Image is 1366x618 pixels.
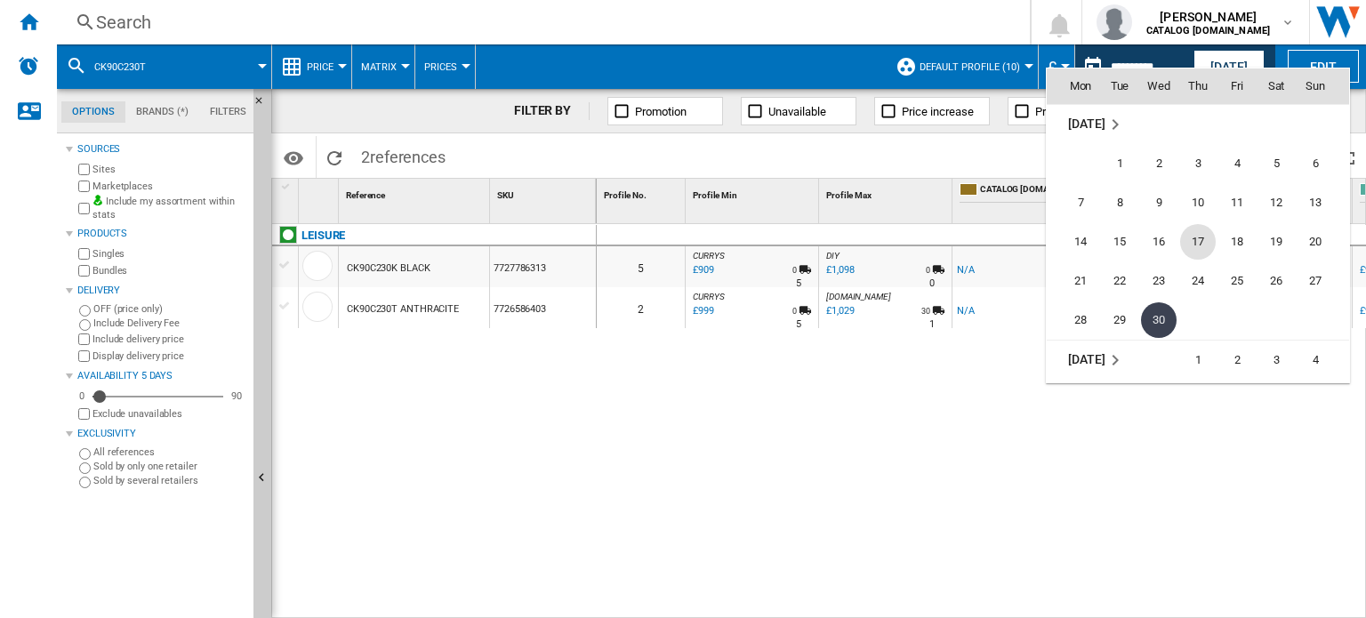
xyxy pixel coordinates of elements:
span: 29 [1102,302,1137,338]
span: 19 [1258,224,1294,260]
td: May 2025 [1047,340,1178,380]
td: Monday April 14 2025 [1047,222,1100,261]
span: 2 [1219,342,1255,378]
span: 28 [1063,302,1098,338]
tr: Week undefined [1047,104,1349,144]
md-calendar: Calendar [1047,68,1349,382]
span: 5 [1258,146,1294,181]
td: Friday May 2 2025 [1217,340,1257,380]
span: 2 [1141,146,1177,181]
td: Sunday April 20 2025 [1296,222,1349,261]
tr: Week 1 [1047,144,1349,183]
td: Sunday April 27 2025 [1296,261,1349,301]
th: Sun [1296,68,1349,104]
td: Wednesday April 23 2025 [1139,261,1178,301]
th: Thu [1178,68,1217,104]
td: Monday April 28 2025 [1047,301,1100,341]
td: Wednesday April 2 2025 [1139,144,1178,183]
span: 10 [1180,185,1216,221]
th: Mon [1047,68,1100,104]
td: Saturday April 19 2025 [1257,222,1296,261]
td: Sunday May 4 2025 [1296,340,1349,380]
span: [DATE] [1068,116,1105,131]
td: Friday April 25 2025 [1217,261,1257,301]
td: Thursday April 3 2025 [1178,144,1217,183]
span: 30 [1141,302,1177,338]
span: 4 [1219,146,1255,181]
td: Tuesday April 1 2025 [1100,144,1139,183]
span: 13 [1298,185,1333,221]
td: Tuesday April 15 2025 [1100,222,1139,261]
td: Friday April 11 2025 [1217,183,1257,222]
span: 20 [1298,224,1333,260]
td: Tuesday April 29 2025 [1100,301,1139,341]
td: Thursday April 24 2025 [1178,261,1217,301]
span: 22 [1102,263,1137,299]
span: 3 [1180,146,1216,181]
span: 6 [1298,146,1333,181]
td: Friday April 4 2025 [1217,144,1257,183]
span: 15 [1102,224,1137,260]
th: Sat [1257,68,1296,104]
td: Thursday May 1 2025 [1178,340,1217,380]
td: Monday April 21 2025 [1047,261,1100,301]
span: 3 [1258,342,1294,378]
td: Sunday April 13 2025 [1296,183,1349,222]
td: April 2025 [1047,104,1349,144]
span: 24 [1180,263,1216,299]
span: 4 [1298,342,1333,378]
th: Fri [1217,68,1257,104]
tr: Week 5 [1047,301,1349,341]
span: 21 [1063,263,1098,299]
span: 18 [1219,224,1255,260]
span: 23 [1141,263,1177,299]
span: 26 [1258,263,1294,299]
td: Monday April 7 2025 [1047,183,1100,222]
span: 27 [1298,263,1333,299]
span: 7 [1063,185,1098,221]
span: 12 [1258,185,1294,221]
th: Tue [1100,68,1139,104]
td: Wednesday April 16 2025 [1139,222,1178,261]
td: Tuesday April 8 2025 [1100,183,1139,222]
td: Saturday April 12 2025 [1257,183,1296,222]
tr: Week 2 [1047,183,1349,222]
span: 14 [1063,224,1098,260]
td: Saturday April 26 2025 [1257,261,1296,301]
td: Wednesday April 30 2025 [1139,301,1178,341]
th: Wed [1139,68,1178,104]
span: 17 [1180,224,1216,260]
span: 1 [1102,146,1137,181]
td: Saturday April 5 2025 [1257,144,1296,183]
span: 25 [1219,263,1255,299]
td: Saturday May 3 2025 [1257,340,1296,380]
tr: Week 1 [1047,340,1349,380]
tr: Week 4 [1047,261,1349,301]
td: Thursday April 17 2025 [1178,222,1217,261]
td: Sunday April 6 2025 [1296,144,1349,183]
span: 8 [1102,185,1137,221]
tr: Week 3 [1047,222,1349,261]
span: 11 [1219,185,1255,221]
span: [DATE] [1068,352,1105,366]
span: 16 [1141,224,1177,260]
td: Friday April 18 2025 [1217,222,1257,261]
td: Wednesday April 9 2025 [1139,183,1178,222]
td: Tuesday April 22 2025 [1100,261,1139,301]
span: 9 [1141,185,1177,221]
td: Thursday April 10 2025 [1178,183,1217,222]
span: 1 [1180,342,1216,378]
